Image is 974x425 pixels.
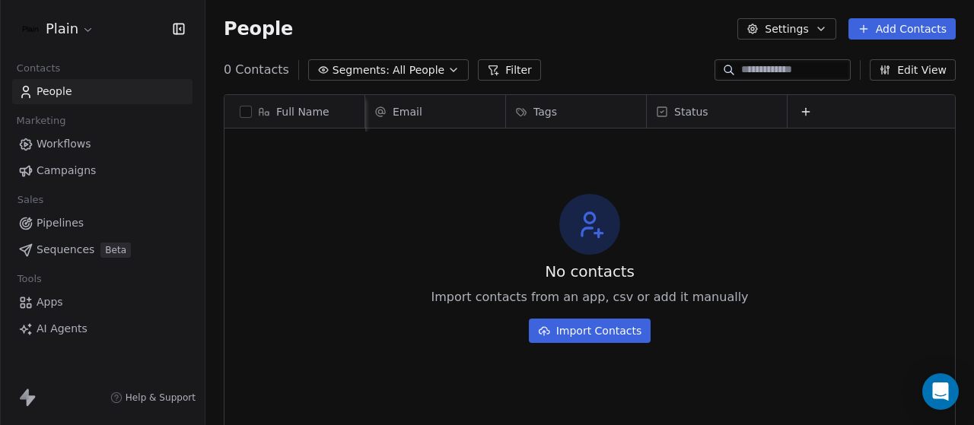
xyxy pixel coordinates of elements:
[12,316,193,341] a: AI Agents
[224,17,293,40] span: People
[110,392,196,404] a: Help & Support
[533,104,557,119] span: Tags
[21,20,40,38] img: Plain-Logo-Tile.png
[12,237,193,262] a: SequencesBeta
[12,132,193,157] a: Workflows
[393,62,444,78] span: All People
[545,261,635,282] span: No contacts
[18,16,97,42] button: Plain
[276,104,329,119] span: Full Name
[37,321,88,337] span: AI Agents
[674,104,708,119] span: Status
[11,189,50,211] span: Sales
[37,163,96,179] span: Campaigns
[737,18,836,40] button: Settings
[12,79,193,104] a: People
[126,392,196,404] span: Help & Support
[37,84,72,100] span: People
[529,312,651,343] a: Import Contacts
[37,294,63,310] span: Apps
[333,62,390,78] span: Segments:
[431,288,748,306] span: Import contacts from an app, csv or add it manually
[478,59,541,81] button: Filter
[506,95,646,128] div: Tags
[848,18,956,40] button: Add Contacts
[529,319,651,343] button: Import Contacts
[922,373,959,410] div: Open Intercom Messenger
[37,242,94,258] span: Sequences
[12,158,193,183] a: Campaigns
[12,290,193,315] a: Apps
[46,19,78,39] span: Plain
[224,95,364,128] div: Full Name
[647,95,787,128] div: Status
[870,59,956,81] button: Edit View
[12,211,193,236] a: Pipelines
[37,215,84,231] span: Pipelines
[11,268,48,290] span: Tools
[37,136,91,152] span: Workflows
[100,243,131,258] span: Beta
[10,57,67,80] span: Contacts
[10,109,72,132] span: Marketing
[365,95,505,128] div: Email
[393,104,422,119] span: Email
[224,61,289,79] span: 0 Contacts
